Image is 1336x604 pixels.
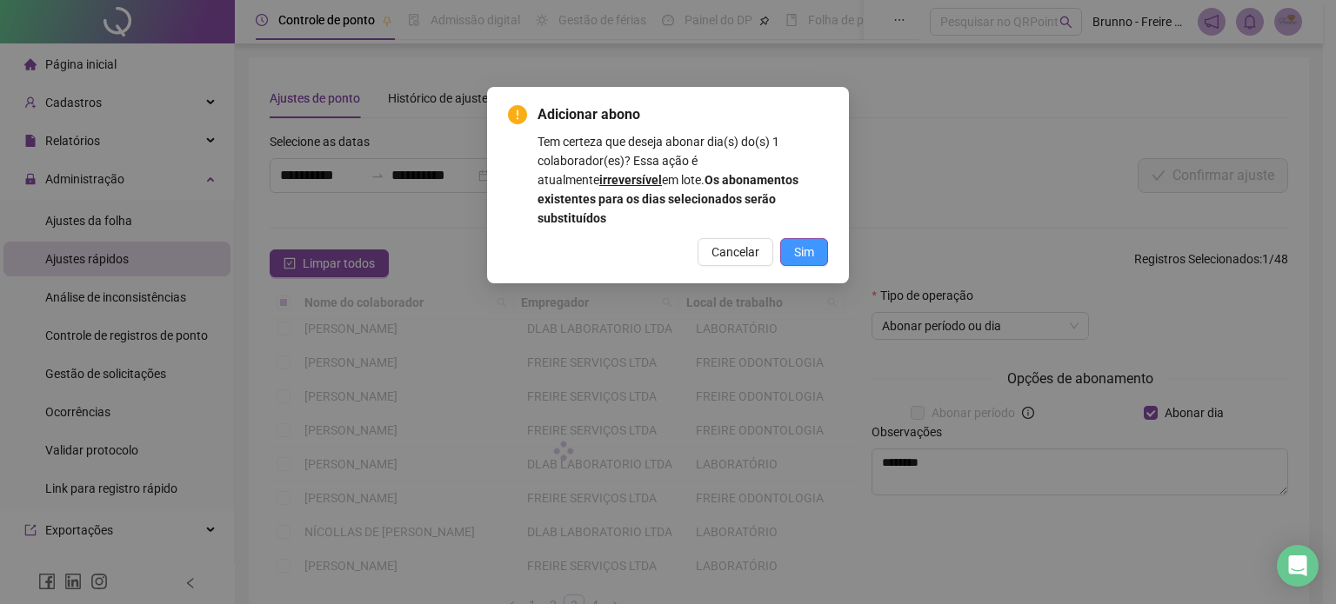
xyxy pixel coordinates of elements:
[794,242,814,262] span: Sim
[711,242,759,262] span: Cancelar
[508,105,527,124] span: exclamation-circle
[538,132,828,228] div: Tem certeza que deseja abonar dia(s) do(s) 1 colaborador(es)? Essa ação é atualmente em lote.
[538,104,828,125] span: Adicionar abono
[780,238,828,266] button: Sim
[538,173,798,225] b: Os abonamentos existentes para os dias selecionados serão substituídos
[698,238,773,266] button: Cancelar
[1277,545,1319,587] div: Open Intercom Messenger
[599,173,662,187] b: irreversível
